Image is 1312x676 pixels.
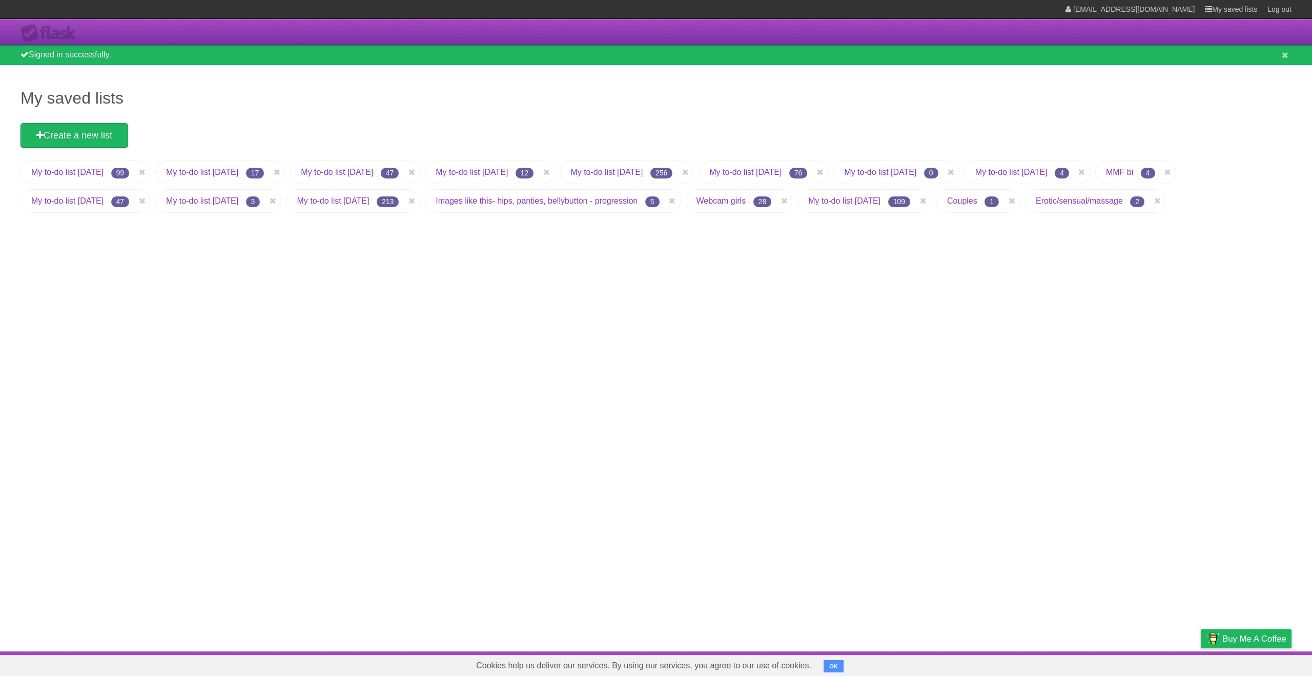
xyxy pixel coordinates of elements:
[975,168,1048,176] a: My to-do list [DATE]
[570,168,643,176] a: My to-do list [DATE]
[466,655,822,676] span: Cookies help us deliver our services. By using our services, you agree to our use of cookies.
[297,196,369,205] a: My to-do list [DATE]
[824,660,844,672] button: OK
[985,196,999,207] span: 1
[111,196,130,207] span: 47
[20,123,128,148] a: Create a new list
[1153,654,1175,673] a: Terms
[20,24,82,43] div: Flask
[301,168,373,176] a: My to-do list [DATE]
[1098,654,1140,673] a: Developers
[1206,630,1220,647] img: Buy me a coffee
[1106,168,1133,176] a: MMF bi
[696,196,746,205] a: Webcam girls
[1201,629,1291,648] a: Buy me a coffee
[650,168,672,178] span: 256
[753,196,772,207] span: 28
[1141,168,1155,178] span: 4
[1187,654,1214,673] a: Privacy
[166,196,238,205] a: My to-do list [DATE]
[844,168,916,176] a: My to-do list [DATE]
[20,86,1291,110] h1: My saved lists
[947,196,977,205] a: Couples
[808,196,880,205] a: My to-do list [DATE]
[381,168,399,178] span: 47
[516,168,534,178] span: 12
[709,168,782,176] a: My to-do list [DATE]
[1222,630,1286,648] span: Buy me a coffee
[789,168,808,178] span: 76
[1036,196,1123,205] a: Erotic/sensual/massage
[436,196,638,205] a: Images like this- hips, panties, bellybutton - progression
[1055,168,1069,178] span: 4
[1130,196,1144,207] span: 2
[111,168,130,178] span: 99
[377,196,399,207] span: 213
[888,196,910,207] span: 109
[645,196,660,207] span: 5
[1227,654,1291,673] a: Suggest a feature
[1064,654,1086,673] a: About
[31,168,104,176] a: My to-do list [DATE]
[246,196,260,207] span: 3
[436,168,508,176] a: My to-do list [DATE]
[246,168,264,178] span: 17
[166,168,238,176] a: My to-do list [DATE]
[924,168,938,178] span: 0
[31,196,104,205] a: My to-do list [DATE]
